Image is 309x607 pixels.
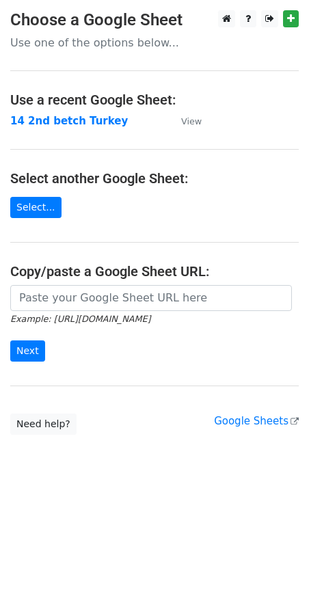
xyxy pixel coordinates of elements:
input: Next [10,340,45,362]
small: View [181,116,202,126]
input: Paste your Google Sheet URL here [10,285,292,311]
a: 14 2nd betch Turkey [10,115,128,127]
small: Example: [URL][DOMAIN_NAME] [10,314,150,324]
a: View [167,115,202,127]
h4: Select another Google Sheet: [10,170,299,187]
h4: Use a recent Google Sheet: [10,92,299,108]
h4: Copy/paste a Google Sheet URL: [10,263,299,280]
a: Need help? [10,414,77,435]
a: Select... [10,197,62,218]
h3: Choose a Google Sheet [10,10,299,30]
p: Use one of the options below... [10,36,299,50]
a: Google Sheets [214,415,299,427]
